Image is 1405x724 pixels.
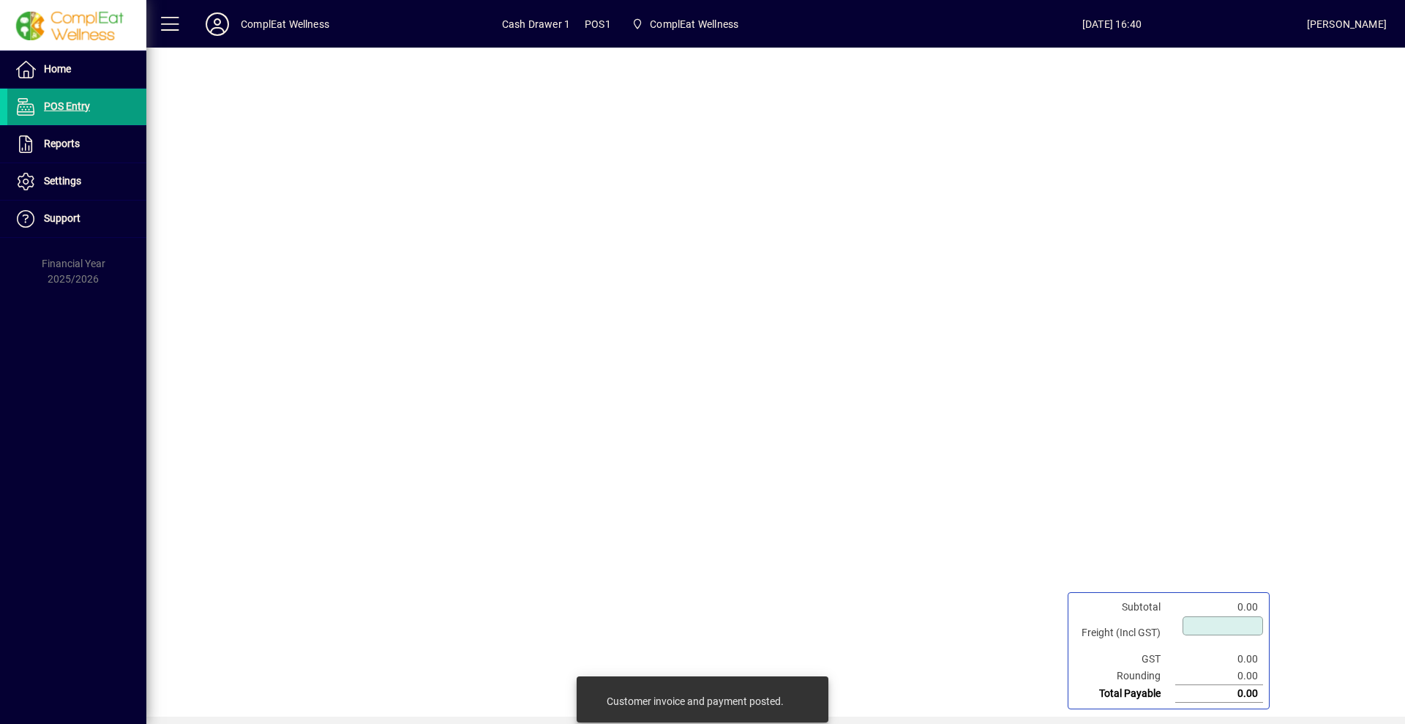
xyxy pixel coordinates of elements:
[1074,685,1175,703] td: Total Payable
[1175,599,1263,616] td: 0.00
[650,12,738,36] span: ComplEat Wellness
[607,694,784,709] div: Customer invoice and payment posted.
[1074,616,1175,651] td: Freight (Incl GST)
[194,11,241,37] button: Profile
[585,12,611,36] span: POS1
[502,12,570,36] span: Cash Drawer 1
[44,100,90,112] span: POS Entry
[917,12,1307,36] span: [DATE] 16:40
[626,11,744,37] span: ComplEat Wellness
[1175,668,1263,685] td: 0.00
[7,126,146,163] a: Reports
[1074,668,1175,685] td: Rounding
[1307,12,1387,36] div: [PERSON_NAME]
[1175,651,1263,668] td: 0.00
[7,201,146,237] a: Support
[44,212,80,224] span: Support
[1074,651,1175,668] td: GST
[44,175,81,187] span: Settings
[1175,685,1263,703] td: 0.00
[44,63,71,75] span: Home
[7,51,146,88] a: Home
[241,12,329,36] div: ComplEat Wellness
[44,138,80,149] span: Reports
[7,163,146,200] a: Settings
[1074,599,1175,616] td: Subtotal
